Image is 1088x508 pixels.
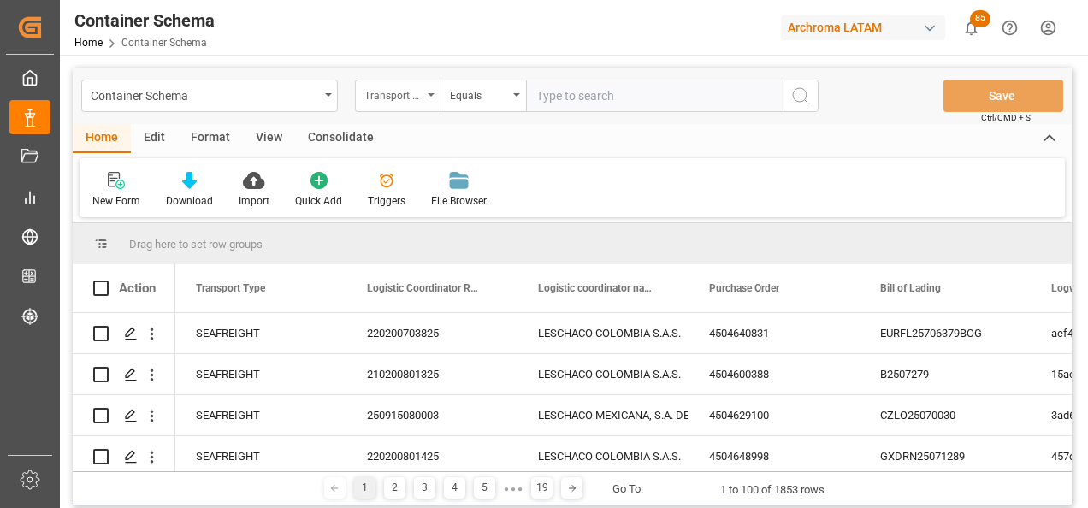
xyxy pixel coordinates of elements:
button: Help Center [990,9,1029,47]
div: SEAFREIGHT [175,395,346,435]
button: show 85 new notifications [952,9,990,47]
button: open menu [355,80,441,112]
div: 1 [354,477,375,499]
div: 4504648998 [689,436,860,476]
div: Press SPACE to select this row. [73,395,175,436]
input: Type to search [526,80,783,112]
div: 220200801425 [346,436,517,476]
a: Home [74,37,103,49]
div: Go To: [612,481,643,498]
div: EURFL25706379BOG [860,313,1031,353]
div: Triggers [368,193,405,209]
div: Press SPACE to select this row. [73,313,175,354]
div: 4 [444,477,465,499]
div: 19 [531,477,553,499]
div: 4504629100 [689,395,860,435]
div: CZLO25070030 [860,395,1031,435]
div: Transport Type [364,84,423,103]
div: ● ● ● [504,482,523,495]
button: open menu [441,80,526,112]
div: Format [178,124,243,153]
div: View [243,124,295,153]
div: SEAFREIGHT [175,313,346,353]
div: Import [239,193,269,209]
div: Archroma LATAM [781,15,945,40]
div: Container Schema [74,8,215,33]
span: Bill of Lading [880,282,941,294]
div: B2507279 [860,354,1031,394]
div: Press SPACE to select this row. [73,436,175,477]
div: LESCHACO COLOMBIA S.A.S. [538,355,668,394]
div: 4504600388 [689,354,860,394]
span: 85 [970,10,990,27]
button: Save [943,80,1063,112]
div: Press SPACE to select this row. [73,354,175,395]
div: Equals [450,84,508,103]
span: Ctrl/CMD + S [981,111,1031,124]
div: Action [119,281,156,296]
div: Home [73,124,131,153]
div: 210200801325 [346,354,517,394]
span: Purchase Order [709,282,779,294]
div: 220200703825 [346,313,517,353]
div: Edit [131,124,178,153]
div: LESCHACO MEXICANA, S.A. DE C.V. [538,396,668,435]
span: Logistic Coordinator Reference Number [367,282,482,294]
span: Transport Type [196,282,265,294]
div: 1 to 100 of 1853 rows [720,481,825,499]
button: open menu [81,80,338,112]
span: Drag here to set row groups [129,238,263,251]
div: Quick Add [295,193,342,209]
span: Logistic coordinator name [538,282,653,294]
div: 4504640831 [689,313,860,353]
div: 5 [474,477,495,499]
div: SEAFREIGHT [175,436,346,476]
div: LESCHACO COLOMBIA S.A.S. [538,314,668,353]
div: Consolidate [295,124,387,153]
div: New Form [92,193,140,209]
div: Download [166,193,213,209]
div: 250915080003 [346,395,517,435]
div: LESCHACO COLOMBIA S.A.S. [538,437,668,476]
div: SEAFREIGHT [175,354,346,394]
div: 3 [414,477,435,499]
div: GXDRN25071289 [860,436,1031,476]
button: Archroma LATAM [781,11,952,44]
button: search button [783,80,819,112]
div: 2 [384,477,405,499]
div: Container Schema [91,84,319,105]
div: File Browser [431,193,487,209]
